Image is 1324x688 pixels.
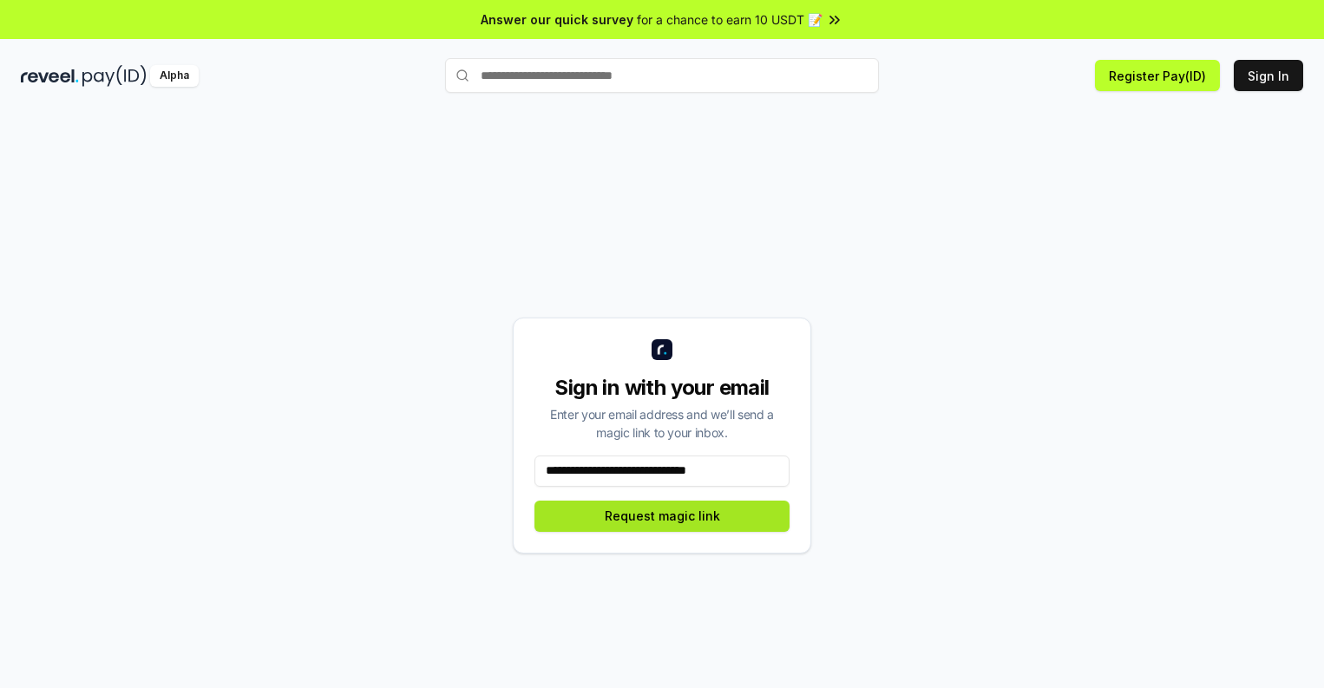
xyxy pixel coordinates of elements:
button: Sign In [1234,60,1303,91]
button: Register Pay(ID) [1095,60,1220,91]
img: pay_id [82,65,147,87]
div: Enter your email address and we’ll send a magic link to your inbox. [534,405,790,442]
span: Answer our quick survey [481,10,633,29]
img: reveel_dark [21,65,79,87]
span: for a chance to earn 10 USDT 📝 [637,10,823,29]
button: Request magic link [534,501,790,532]
img: logo_small [652,339,672,360]
div: Alpha [150,65,199,87]
div: Sign in with your email [534,374,790,402]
